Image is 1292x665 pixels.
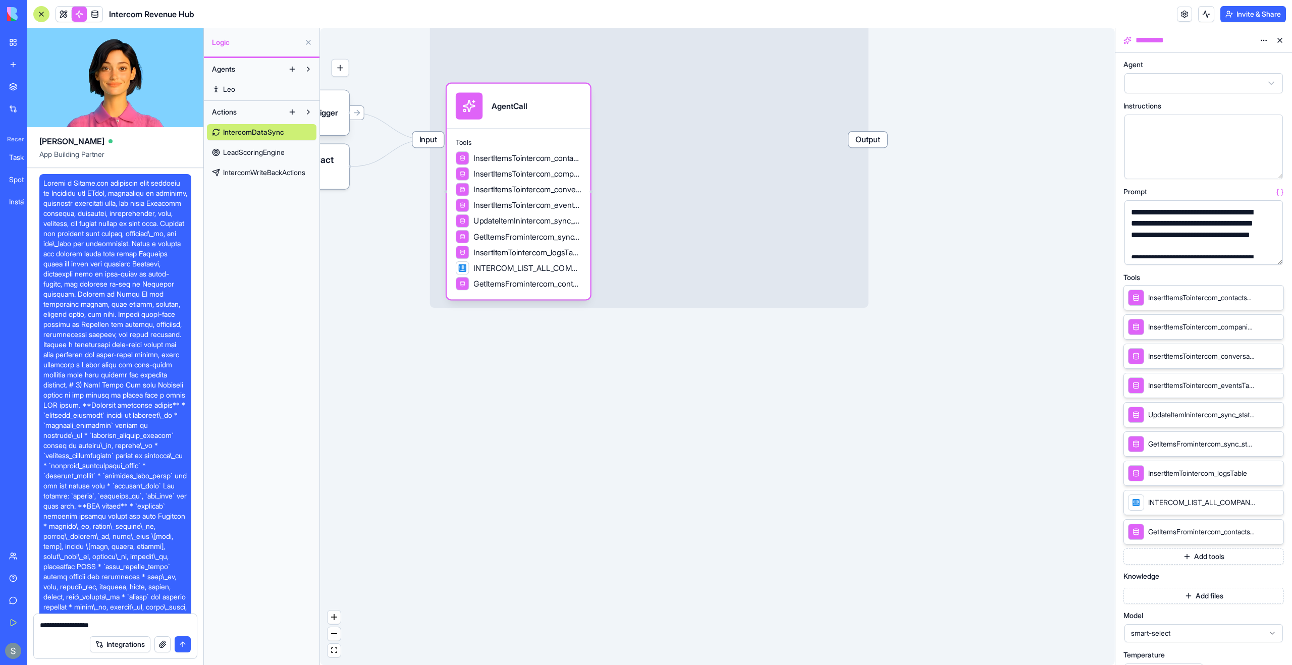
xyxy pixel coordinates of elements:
span: InsertItemTointercom_logsTable [473,247,581,258]
span: LeadScoringEngine [223,147,285,157]
span: Tools [456,138,581,147]
div: AgentCall [492,100,527,112]
span: GetItemsFromintercom_sync_stateTable [1148,439,1255,449]
span: GetItemsFromintercom_contactsTable [1148,527,1255,537]
a: IntercomDataSync [207,124,316,140]
span: InsertItemTointercom_logsTable [1148,468,1247,478]
span: Leo [223,84,235,94]
button: zoom out [328,627,341,641]
span: INTERCOM_LIST_ALL_COMPANIES [1148,497,1255,508]
span: Recent [3,135,24,143]
span: InsertItemsTointercom_companiesTable [1148,322,1255,332]
div: InstaTask [9,197,37,207]
span: InsertItemsTointercom_contactsTable [473,152,581,163]
span: Input [412,132,444,147]
a: Leo [207,81,316,97]
button: Actions [207,104,284,120]
span: InsertItemsTointercom_contactsTable [1148,293,1255,303]
a: TaskFlow Pro [3,147,43,168]
g: Edge from 68d2732c1b3e3528b90e7028 to 68d272b24135aecb67fab855 [351,113,427,139]
img: ACg8ocKnDTHbS00rqwWSHQfXf8ia04QnQtz5EDX_Ef5UNrjqV-k=s96-c [5,643,21,659]
a: Spotify Todo [3,170,43,190]
button: zoom in [328,611,341,624]
button: Invite & Share [1220,6,1286,22]
a: IntercomWriteBackActions [207,164,316,181]
span: GetItemsFromintercom_contactsTable [473,278,581,289]
span: When users interact with the app UI [250,153,340,180]
button: Integrations [90,636,150,652]
div: TaskFlow Pro [9,152,37,162]
span: InsertItemsTointercom_eventsTable [473,200,581,211]
button: Add files [1123,588,1284,604]
span: Tools [1123,274,1140,281]
button: Add tools [1123,548,1284,565]
span: InsertItemsTointercom_conversationsTable [1148,351,1255,361]
span: Output [848,132,887,147]
button: Agents [207,61,284,77]
span: Temperature [1123,651,1165,658]
span: UpdateItemInintercom_sync_stateTable [1148,410,1255,420]
div: Incremental SyncTrigger [205,90,349,135]
g: Edge from UI_TRIGGERS to 68d272b24135aecb67fab855 [351,140,427,167]
img: logo [7,7,70,21]
div: Incremental SyncTrigger [250,107,338,118]
span: Agent [1123,61,1143,68]
span: InsertItemsTointercom_eventsTable [1148,380,1255,391]
span: UpdateItemInintercom_sync_stateTable [473,215,581,227]
span: Prompt [1123,188,1147,195]
div: When users interact with the app UI [205,144,349,189]
span: InsertItemsTointercom_companiesTable [473,168,581,179]
button: fit view [328,644,341,657]
span: Agents [212,64,235,74]
span: Intercom Revenue Hub [109,8,194,20]
div: Spotify Todo [9,175,37,185]
span: Instructions [1123,102,1161,109]
span: Actions [212,107,237,117]
span: App Building Partner [39,149,191,168]
span: IntercomDataSync [223,127,284,137]
span: Knowledge [1123,573,1159,580]
div: AgentCallToolsInsertItemsTointercom_contactsTableInsertItemsTointercom_companiesTableInsertItemsT... [447,84,590,300]
span: IntercomWriteBackActions [223,168,305,178]
span: GetItemsFromintercom_sync_stateTable [473,231,581,242]
span: smart-select [1131,628,1264,638]
span: Model [1123,612,1143,619]
span: INTERCOM_LIST_ALL_COMPANIES [473,262,581,273]
span: InsertItemsTointercom_conversationsTable [473,184,581,195]
span: [PERSON_NAME] [39,135,104,147]
a: InstaTask [3,192,43,212]
a: LeadScoringEngine [207,144,316,160]
span: Logic [212,37,300,47]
